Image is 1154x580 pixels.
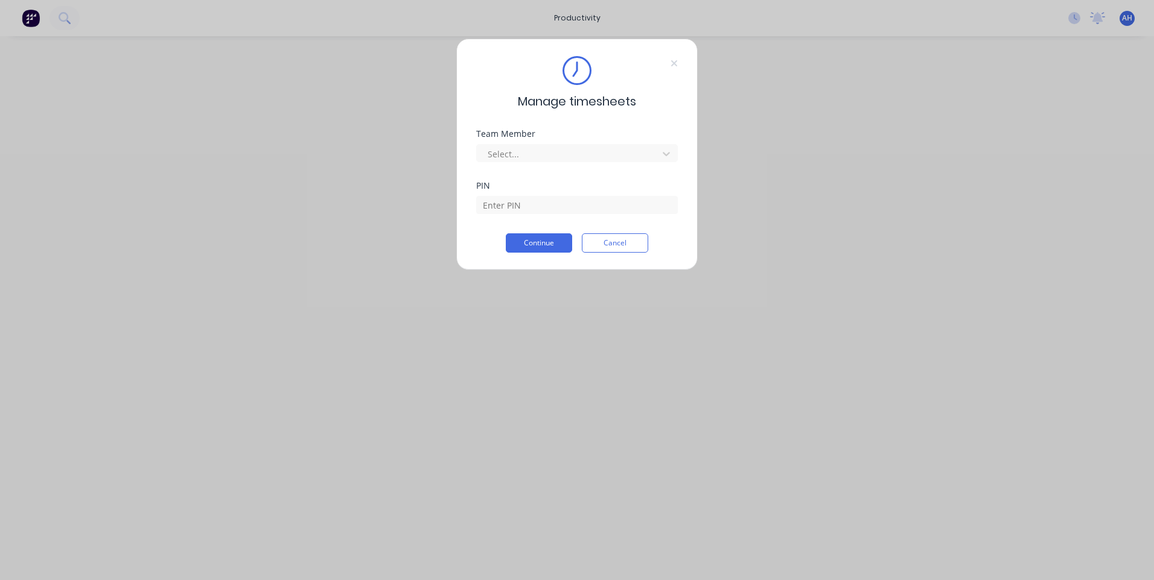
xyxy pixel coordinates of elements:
span: Manage timesheets [518,92,636,110]
button: Cancel [582,233,648,253]
div: Team Member [476,130,678,138]
button: Continue [506,233,572,253]
div: PIN [476,181,678,190]
input: Enter PIN [476,196,678,214]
